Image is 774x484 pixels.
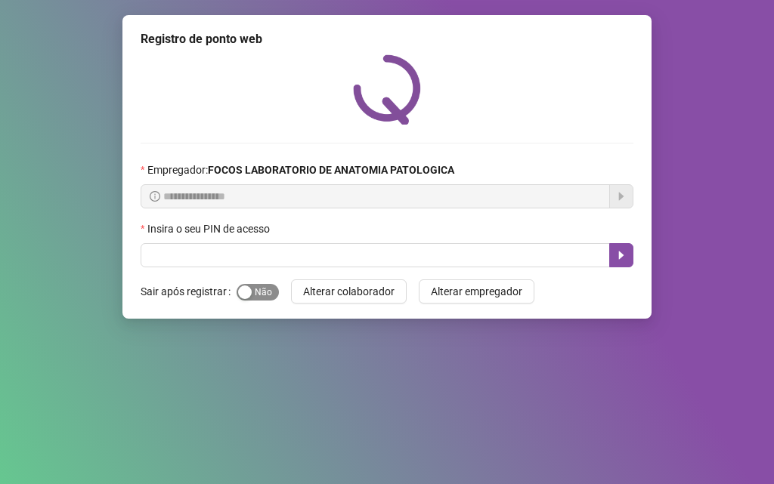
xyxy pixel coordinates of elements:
span: Empregador : [147,162,454,178]
label: Insira o seu PIN de acesso [141,220,280,237]
button: Alterar colaborador [291,279,407,304]
span: Alterar empregador [431,283,522,300]
label: Sair após registrar [141,279,237,304]
span: Alterar colaborador [303,283,395,300]
div: Registro de ponto web [141,30,633,48]
img: QRPoint [353,54,421,125]
span: caret-right [615,249,627,261]
button: Alterar empregador [419,279,534,304]
span: info-circle [150,191,160,202]
strong: FOCOS LABORATORIO DE ANATOMIA PATOLOGICA [208,164,454,176]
